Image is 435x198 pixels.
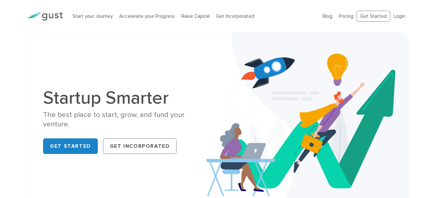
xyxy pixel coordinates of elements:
[73,13,113,19] a: Start your Journey
[339,13,353,19] a: Pricing
[27,12,63,21] img: Gust Logo
[43,110,212,129] div: The best place to start, grow, and fund your venture.
[43,138,98,154] a: Get Started
[323,13,332,19] a: Blog
[394,13,405,19] a: Login
[43,89,212,107] h1: Startup Smarter
[357,11,390,22] a: Get Started
[103,138,177,154] a: Get Incorporated
[181,13,210,19] a: Raise Capital
[216,13,254,19] a: Get Incorporated
[119,13,175,19] a: Accelerate your Progress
